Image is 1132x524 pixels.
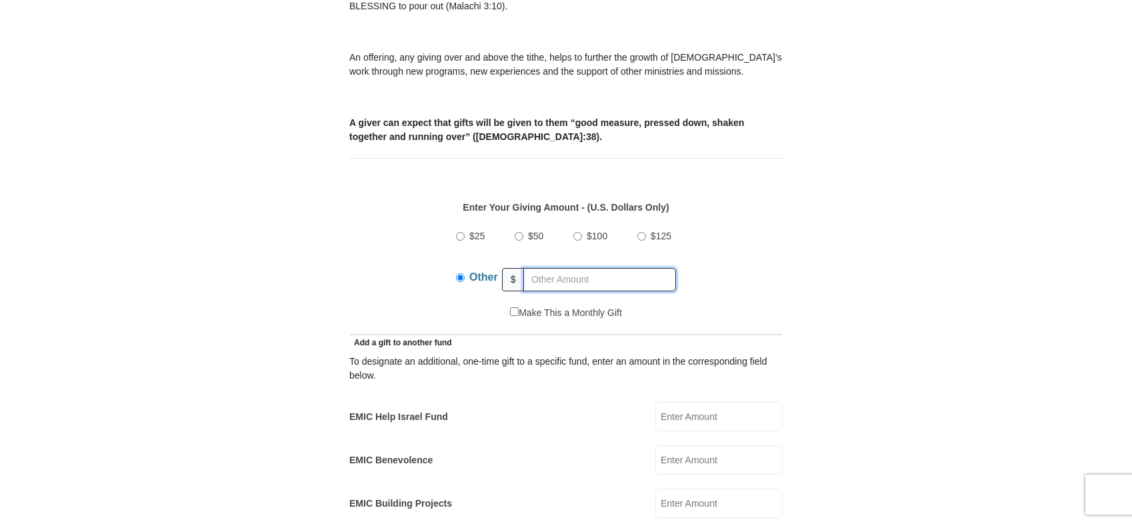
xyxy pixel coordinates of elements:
span: $100 [587,231,607,241]
label: EMIC Building Projects [349,497,452,511]
input: Enter Amount [655,445,783,475]
span: $25 [469,231,485,241]
span: Other [469,271,498,283]
input: Other Amount [523,268,676,291]
label: EMIC Benevolence [349,453,433,467]
input: Enter Amount [655,402,783,431]
span: $50 [528,231,543,241]
b: A giver can expect that gifts will be given to them “good measure, pressed down, shaken together ... [349,117,744,142]
span: Add a gift to another fund [349,338,452,347]
label: EMIC Help Israel Fund [349,410,448,424]
span: $125 [651,231,671,241]
label: Make This a Monthly Gift [510,306,622,320]
p: An offering, any giving over and above the tithe, helps to further the growth of [DEMOGRAPHIC_DAT... [349,51,783,79]
span: $ [502,268,525,291]
div: To designate an additional, one-time gift to a specific fund, enter an amount in the correspondin... [349,355,783,383]
strong: Enter Your Giving Amount - (U.S. Dollars Only) [463,202,669,213]
input: Make This a Monthly Gift [510,307,519,316]
input: Enter Amount [655,489,783,518]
